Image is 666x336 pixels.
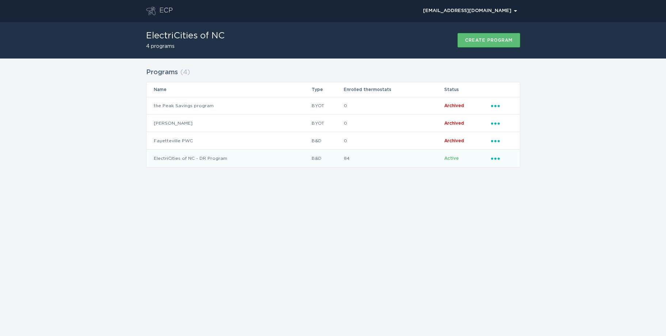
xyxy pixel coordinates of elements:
h2: 4 programs [146,44,225,49]
td: Fayetteville PWC [146,132,311,150]
div: Popover menu [420,5,520,16]
div: Popover menu [491,154,513,162]
tr: Table Headers [146,82,520,97]
td: BYOT [311,114,343,132]
td: 0 [343,97,444,114]
tr: 54477d92027e426a97e67601c60dec57 [146,97,520,114]
button: Open user account details [420,5,520,16]
th: Enrolled thermostats [343,82,444,97]
h1: ElectriCities of NC [146,31,225,40]
span: ( 4 ) [180,69,190,76]
div: Popover menu [491,119,513,127]
td: the Peak Savings program [146,97,311,114]
div: Popover menu [491,137,513,145]
td: [PERSON_NAME] [146,114,311,132]
button: Go to dashboard [146,7,156,15]
th: Type [311,82,343,97]
td: B&D [311,150,343,167]
h2: Programs [146,66,178,79]
td: 0 [343,132,444,150]
div: [EMAIL_ADDRESS][DOMAIN_NAME] [423,9,517,13]
span: Active [444,156,459,161]
th: Status [444,82,490,97]
div: Create program [465,38,513,42]
td: 84 [343,150,444,167]
tr: a59225d7cfa047ee984712128038072c [146,150,520,167]
button: Create program [457,33,520,48]
td: BYOT [311,97,343,114]
td: 0 [343,114,444,132]
th: Name [146,82,311,97]
tr: 8f08b032e15948b8889833493abc4634 [146,114,520,132]
tr: 04fbdf2fd0cd408793a1d0425b718d4a [146,132,520,150]
span: Archived [444,139,464,143]
div: Popover menu [491,102,513,110]
td: ElectriCities of NC - DR Program [146,150,311,167]
td: B&D [311,132,343,150]
span: Archived [444,103,464,108]
div: ECP [159,7,173,15]
span: Archived [444,121,464,125]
